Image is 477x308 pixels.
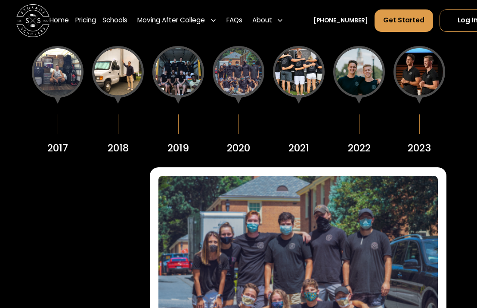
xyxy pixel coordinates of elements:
[408,141,431,155] div: 2023
[252,15,272,25] div: About
[134,9,220,32] div: Moving After College
[102,9,127,32] a: Schools
[16,4,50,37] img: Storage Scholars main logo
[75,9,96,32] a: Pricing
[288,141,309,155] div: 2021
[47,141,68,155] div: 2017
[167,141,189,155] div: 2019
[348,141,371,155] div: 2022
[227,141,250,155] div: 2020
[249,9,287,32] div: About
[108,141,129,155] div: 2018
[375,9,433,32] a: Get Started
[226,9,242,32] a: FAQs
[50,9,69,32] a: Home
[313,16,368,25] a: [PHONE_NUMBER]
[137,15,205,25] div: Moving After College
